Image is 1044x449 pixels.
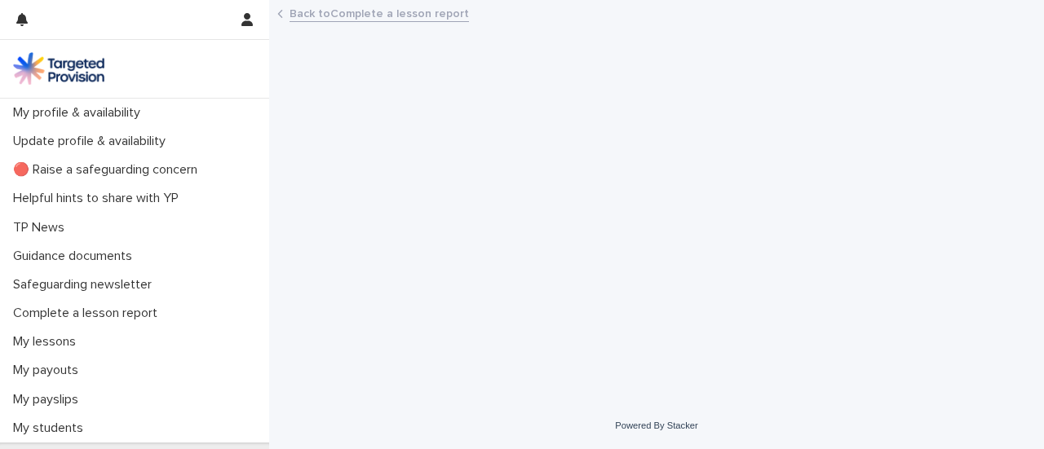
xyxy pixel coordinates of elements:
[7,392,91,407] p: My payslips
[7,277,165,293] p: Safeguarding newsletter
[7,334,89,350] p: My lessons
[7,420,96,436] p: My students
[7,134,179,149] p: Update profile & availability
[615,420,697,430] a: Powered By Stacker
[7,363,91,378] p: My payouts
[7,220,77,236] p: TP News
[7,249,145,264] p: Guidance documents
[290,3,469,22] a: Back toComplete a lesson report
[7,191,192,206] p: Helpful hints to share with YP
[13,52,104,85] img: M5nRWzHhSzIhMunXDL62
[7,162,210,178] p: 🔴 Raise a safeguarding concern
[7,105,153,121] p: My profile & availability
[7,306,170,321] p: Complete a lesson report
